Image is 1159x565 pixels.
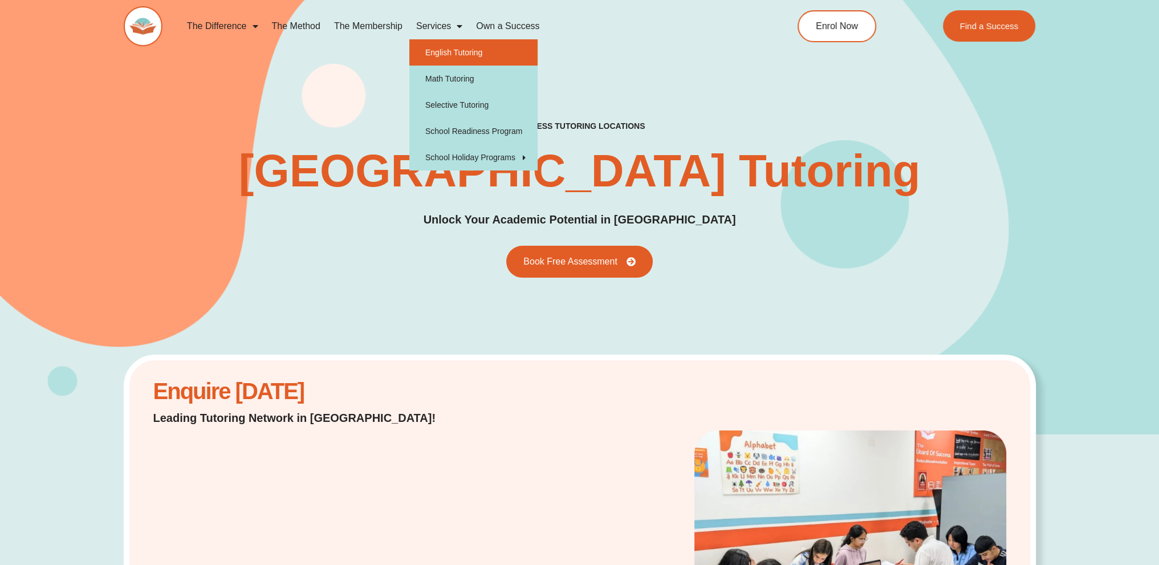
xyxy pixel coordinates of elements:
a: Own a Success [469,13,546,39]
iframe: Chat Widget [969,437,1159,565]
a: School Readiness Program [409,118,538,144]
p: Leading Tutoring Network in [GEOGRAPHIC_DATA]! [153,410,465,426]
a: Selective Tutoring [409,92,538,118]
a: Book Free Assessment [506,246,653,278]
a: Enrol Now [798,10,876,42]
h2: [GEOGRAPHIC_DATA] Tutoring [239,148,920,194]
span: Book Free Assessment [523,257,617,266]
a: Services [409,13,469,39]
span: Enrol Now [816,22,858,31]
a: The Difference [180,13,265,39]
a: Find a Success [943,10,1036,42]
ul: Services [409,39,538,170]
a: School Holiday Programs [409,144,538,170]
h2: Unlock Your Academic Potential in [GEOGRAPHIC_DATA] [424,211,736,229]
a: Math Tutoring [409,66,538,92]
h2: Enquire [DATE] [153,384,465,399]
nav: Menu [180,13,746,39]
a: English Tutoring [409,39,538,66]
a: The Membership [327,13,409,39]
span: Find a Success [960,22,1019,30]
h2: success tutoring locations [514,121,645,131]
a: The Method [265,13,327,39]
